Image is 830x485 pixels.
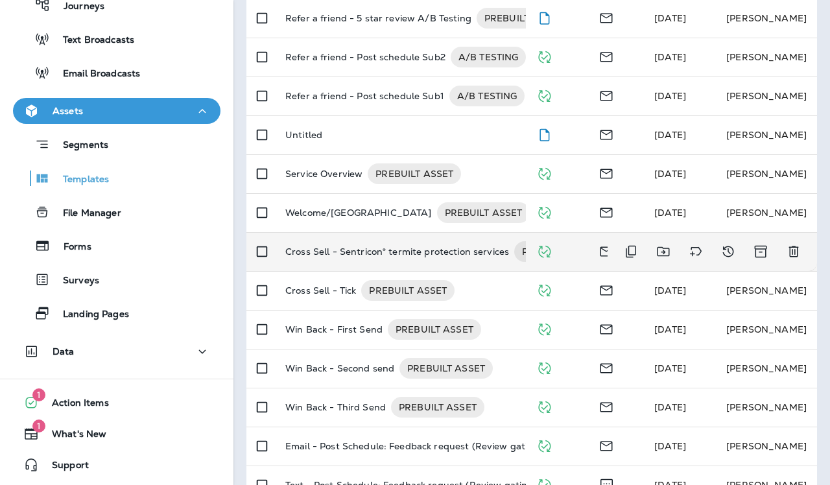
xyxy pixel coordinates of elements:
[50,309,129,321] p: Landing Pages
[514,245,608,258] span: PREBUILT ASSET
[285,319,383,340] p: Win Back - First Send
[716,427,817,466] td: [PERSON_NAME]
[285,202,432,223] p: Welcome/[GEOGRAPHIC_DATA]
[618,239,644,265] button: Duplicate
[285,47,445,67] p: Refer a friend - Post schedule Sub2
[654,362,686,374] span: Frank Carreno
[654,129,686,141] span: Jason Munk
[536,283,552,295] span: Published
[654,168,686,180] span: Zachary Ciras
[391,397,484,418] div: PREBUILT ASSET
[477,8,570,29] div: PREBUILT ASSET
[716,154,817,193] td: [PERSON_NAME]
[50,174,109,186] p: Templates
[391,401,484,414] span: PREBUILT ASSET
[477,12,570,25] span: PREBUILT ASSET
[536,50,552,62] span: Published
[39,460,89,475] span: Support
[13,266,220,293] button: Surveys
[599,361,614,373] span: Email
[599,400,614,412] span: Email
[536,128,552,139] span: Draft
[716,193,817,232] td: [PERSON_NAME]
[716,115,817,154] td: [PERSON_NAME]
[654,207,686,219] span: Zachary Ciras
[716,77,817,115] td: [PERSON_NAME]
[50,275,99,287] p: Surveys
[716,349,817,388] td: [PERSON_NAME]
[13,130,220,158] button: Segments
[50,139,108,152] p: Segments
[32,388,45,401] span: 1
[781,239,807,265] button: Delete
[39,397,109,413] span: Action Items
[50,68,140,80] p: Email Broadcasts
[399,362,493,375] span: PREBUILT ASSET
[449,89,525,102] span: A/B TESTING
[13,421,220,447] button: 1What's New
[654,90,686,102] span: Jason Munk
[437,202,530,223] div: PREBUILT ASSET
[654,401,686,413] span: Frank Carreno
[451,51,527,64] span: A/B TESTING
[683,239,709,265] button: Add tags
[536,322,552,334] span: Published
[599,50,614,62] span: Email
[399,358,493,379] div: PREBUILT ASSET
[536,206,552,217] span: Published
[13,338,220,364] button: Data
[716,38,817,77] td: [PERSON_NAME]
[536,439,552,451] span: Published
[285,163,362,184] p: Service Overview
[51,241,91,254] p: Forms
[449,86,525,106] div: A/B TESTING
[536,361,552,373] span: Published
[451,47,527,67] div: A/B TESTING
[39,429,106,444] span: What's New
[368,163,461,184] div: PREBUILT ASSET
[285,241,509,262] p: Cross Sell - Sentricon® termite protection services
[715,239,741,265] button: View Changelog
[716,388,817,427] td: [PERSON_NAME]
[361,280,455,301] div: PREBUILT ASSET
[13,390,220,416] button: 1Action Items
[388,323,481,336] span: PREBUILT ASSET
[53,346,75,357] p: Data
[285,280,356,301] p: Cross Sell - Tick
[514,241,608,262] div: PREBUILT ASSET
[599,89,614,101] span: Email
[388,319,481,340] div: PREBUILT ASSET
[599,11,614,23] span: Email
[13,198,220,226] button: File Manager
[599,439,614,451] span: Email
[13,59,220,86] button: Email Broadcasts
[654,51,686,63] span: Jason Munk
[32,420,45,432] span: 1
[437,206,530,219] span: PREBUILT ASSET
[599,244,614,256] span: Email
[536,11,552,23] span: Draft
[650,239,676,265] button: Move to folder
[536,400,552,412] span: Published
[285,397,386,418] p: Win Back - Third Send
[599,322,614,334] span: Email
[285,86,444,106] p: Refer a friend - Post schedule Sub1
[361,284,455,297] span: PREBUILT ASSET
[285,8,471,29] p: Refer a friend - 5 star review A/B Testing
[285,130,322,140] p: Untitled
[536,167,552,178] span: Published
[53,106,83,116] p: Assets
[599,283,614,295] span: Email
[13,25,220,53] button: Text Broadcasts
[716,271,817,310] td: [PERSON_NAME]
[13,232,220,259] button: Forms
[50,207,121,220] p: File Manager
[536,244,552,256] span: Published
[654,12,686,24] span: Jason Munk
[716,310,817,349] td: [PERSON_NAME]
[599,206,614,217] span: Email
[599,128,614,139] span: Email
[536,89,552,101] span: Published
[368,167,461,180] span: PREBUILT ASSET
[654,440,686,452] span: Frank Carreno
